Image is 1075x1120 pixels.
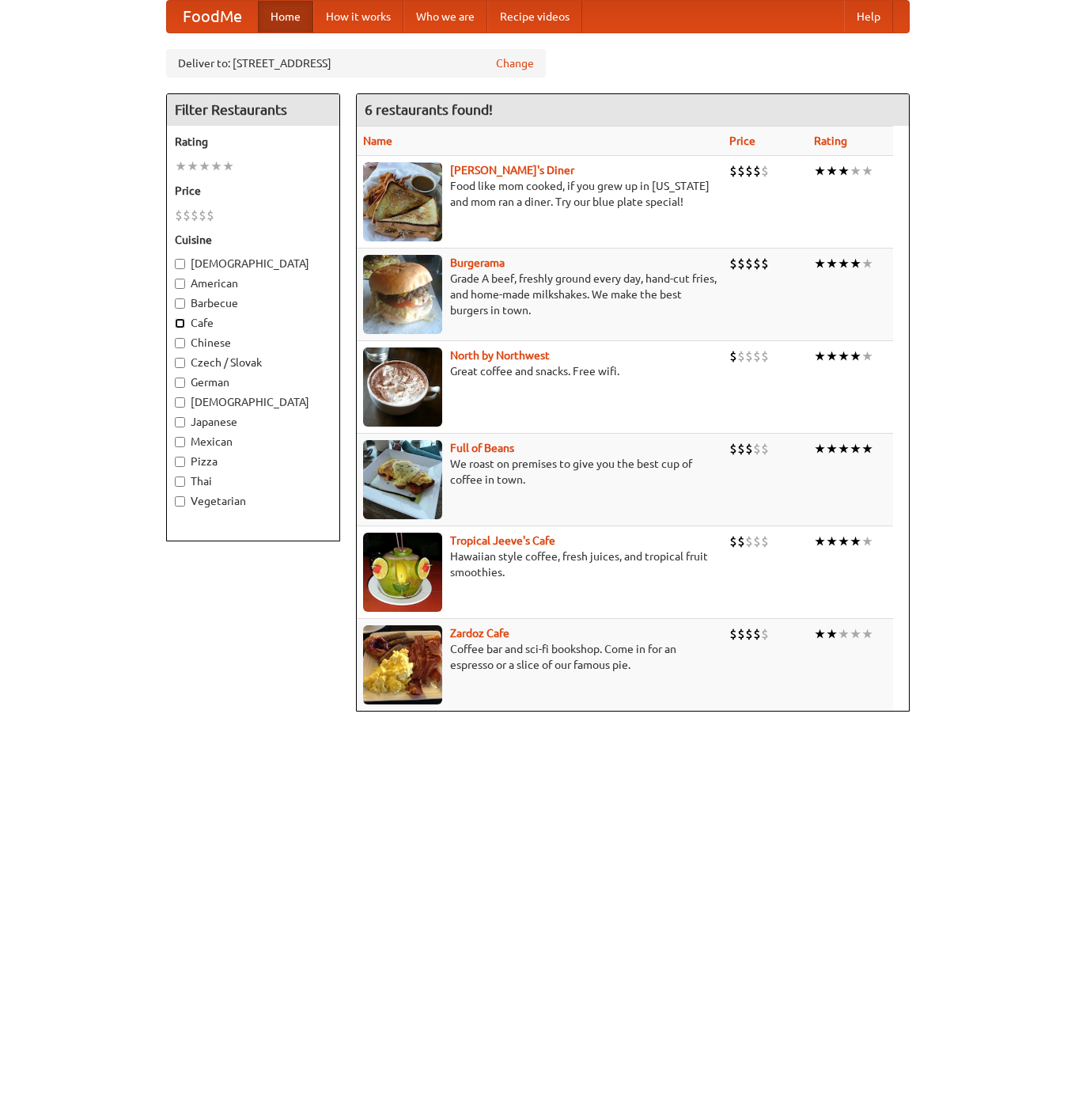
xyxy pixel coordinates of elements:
[175,414,331,430] label: Japanese
[814,255,826,272] li: ★
[210,158,222,175] li: ★
[175,358,185,368] input: Czech / Slovak
[838,255,850,272] li: ★
[363,440,442,519] img: beans.jpg
[814,625,826,643] li: ★
[850,255,861,272] li: ★
[850,625,861,643] li: ★
[729,162,737,180] li: $
[191,207,199,224] li: $
[175,493,331,509] label: Vegetarian
[450,534,555,547] b: Tropical Jeeve's Cafe
[729,135,755,147] a: Price
[365,102,493,117] ng-pluralize: 6 restaurants found!
[450,627,509,640] a: Zardoz Cafe
[175,496,185,507] input: Vegetarian
[826,162,838,180] li: ★
[175,476,185,487] input: Thai
[363,456,717,488] p: We roast on premises to give you the best cup of coffee in town.
[761,162,769,180] li: $
[450,164,574,177] a: [PERSON_NAME]'s Diner
[753,347,761,365] li: $
[167,1,258,32] a: FoodMe
[814,347,826,365] li: ★
[175,335,331,351] label: Chinese
[363,641,717,673] p: Coffee bar and sci-fi bookshop. Come in for an espresso or a slice of our famous pie.
[814,162,826,180] li: ★
[814,135,847,147] a: Rating
[175,183,331,199] h5: Price
[450,349,550,362] a: North by Northwest
[838,440,850,457] li: ★
[175,473,331,489] label: Thai
[199,158,210,175] li: ★
[175,315,331,331] label: Cafe
[745,162,753,180] li: $
[737,347,745,365] li: $
[861,162,873,180] li: ★
[850,533,861,550] li: ★
[175,417,185,427] input: Japanese
[745,533,753,550] li: $
[183,207,191,224] li: $
[175,275,331,291] label: American
[861,533,873,550] li: ★
[826,255,838,272] li: ★
[175,355,331,370] label: Czech / Slovak
[199,207,206,224] li: $
[850,347,861,365] li: ★
[761,533,769,550] li: $
[206,207,214,224] li: $
[175,437,185,447] input: Mexican
[761,347,769,365] li: $
[363,363,717,379] p: Great coffee and snacks. Free wifi.
[175,374,331,390] label: German
[363,255,442,334] img: burgerama.jpg
[753,255,761,272] li: $
[753,162,761,180] li: $
[861,625,873,643] li: ★
[838,347,850,365] li: ★
[737,533,745,550] li: $
[850,162,861,180] li: ★
[450,256,505,269] a: Burgerama
[403,1,487,32] a: Who we are
[450,442,514,454] a: Full of Beans
[729,347,737,365] li: $
[167,94,339,126] h4: Filter Restaurants
[745,255,753,272] li: $
[496,55,534,71] a: Change
[258,1,313,32] a: Home
[175,397,185,408] input: [DEMOGRAPHIC_DATA]
[175,454,331,469] label: Pizza
[729,255,737,272] li: $
[753,625,761,643] li: $
[175,259,185,269] input: [DEMOGRAPHIC_DATA]
[175,232,331,248] h5: Cuisine
[737,625,745,643] li: $
[175,318,185,328] input: Cafe
[826,440,838,457] li: ★
[861,440,873,457] li: ★
[175,338,185,348] input: Chinese
[175,256,331,271] label: [DEMOGRAPHIC_DATA]
[175,378,185,388] input: German
[761,625,769,643] li: $
[487,1,582,32] a: Recipe videos
[761,255,769,272] li: $
[753,440,761,457] li: $
[745,347,753,365] li: $
[363,549,717,580] p: Hawaiian style coffee, fresh juices, and tropical fruit smoothies.
[737,162,745,180] li: $
[826,625,838,643] li: ★
[814,533,826,550] li: ★
[175,394,331,410] label: [DEMOGRAPHIC_DATA]
[838,162,850,180] li: ★
[187,158,199,175] li: ★
[175,134,331,150] h5: Rating
[363,271,717,318] p: Grade A beef, freshly ground every day, hand-cut fries, and home-made milkshakes. We make the bes...
[222,158,234,175] li: ★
